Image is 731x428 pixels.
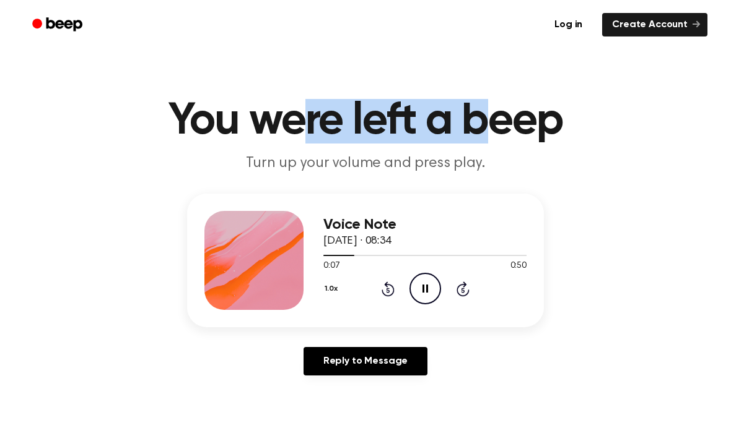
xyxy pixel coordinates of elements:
a: Reply to Message [304,347,427,375]
span: 0:50 [510,260,527,273]
a: Beep [24,13,94,37]
span: 0:07 [323,260,339,273]
a: Create Account [602,13,707,36]
a: Log in [542,11,595,39]
span: [DATE] · 08:34 [323,236,392,247]
p: Turn up your volume and press play. [128,153,603,174]
h3: Voice Note [323,216,527,233]
h1: You were left a beep [48,99,683,143]
button: 1.0x [323,278,342,299]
